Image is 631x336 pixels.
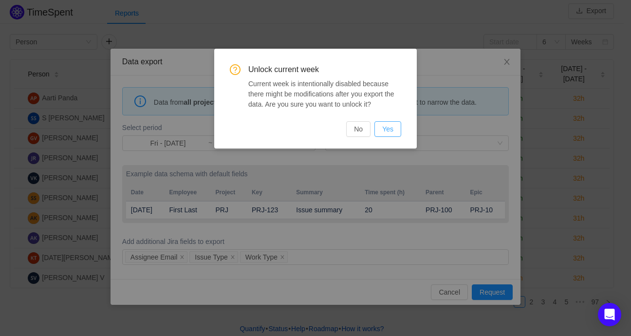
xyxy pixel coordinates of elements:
span: Unlock current week [248,64,401,75]
div: Current week is intentionally disabled because there might be modifications after you export the ... [248,79,401,110]
button: No [346,121,371,137]
i: icon: question-circle [230,64,241,75]
div: Open Intercom Messenger [598,303,621,326]
button: Yes [374,121,401,137]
